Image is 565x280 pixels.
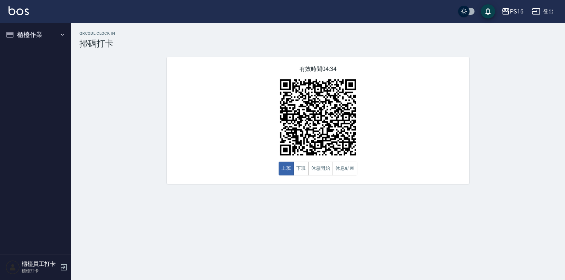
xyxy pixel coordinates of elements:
[499,4,526,19] button: PS16
[79,39,556,49] h3: 掃碼打卡
[294,162,309,175] button: 下班
[529,5,556,18] button: 登出
[79,31,556,36] h2: QRcode Clock In
[167,57,469,184] div: 有效時間 04:34
[481,4,495,18] button: save
[9,6,29,15] img: Logo
[3,26,68,44] button: 櫃檯作業
[6,260,20,274] img: Person
[510,7,523,16] div: PS16
[22,268,58,274] p: 櫃檯打卡
[279,162,294,175] button: 上班
[308,162,333,175] button: 休息開始
[22,261,58,268] h5: 櫃檯員工打卡
[333,162,357,175] button: 休息結束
